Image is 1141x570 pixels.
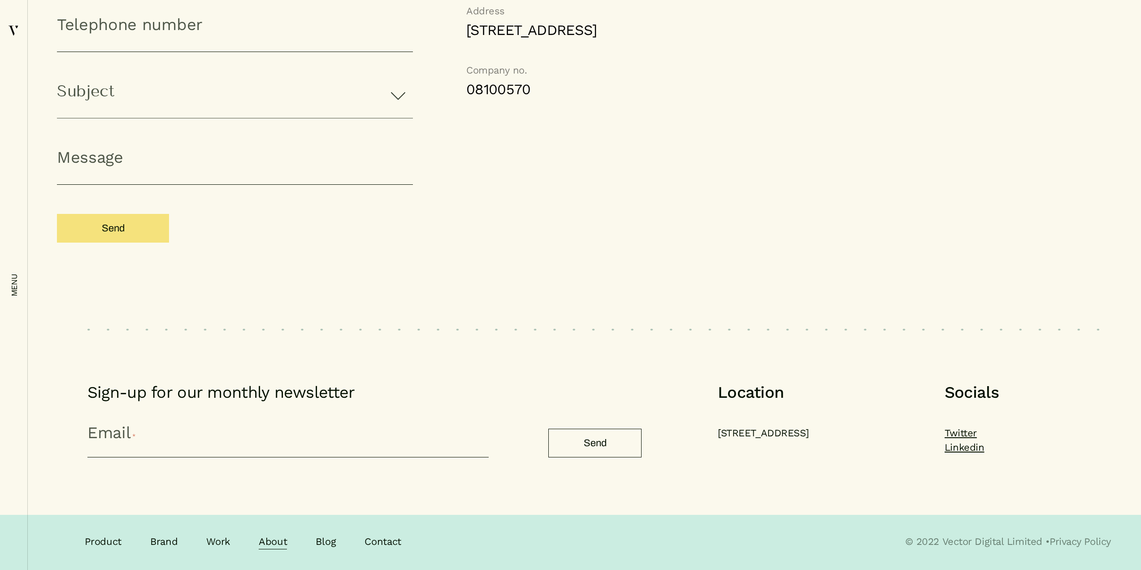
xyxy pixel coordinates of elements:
a: Twitter [945,426,977,440]
h5: Location [718,383,869,402]
h6: Company no. [466,63,595,78]
p: © 2022 Vector Digital Limited • [905,535,1111,549]
p: Subject [57,81,413,118]
a: Contact [364,535,401,549]
a: 08100570 [466,80,595,98]
input: Send [57,214,169,243]
a: Privacy Policy [1050,535,1111,549]
em: menu [10,274,19,296]
h2: Sign-up for our monthly newsletter [87,383,642,402]
a: Product [85,535,121,549]
a: Blog [316,535,336,549]
h6: Address [466,4,595,18]
a: Linkedin [945,440,984,455]
input: Send [548,429,642,457]
h5: Socials [945,383,1096,402]
address: [STREET_ADDRESS] [718,426,869,440]
address: [STREET_ADDRESS] [466,21,595,39]
a: About [259,535,287,549]
a: Work [206,535,230,549]
a: Brand [150,535,178,549]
